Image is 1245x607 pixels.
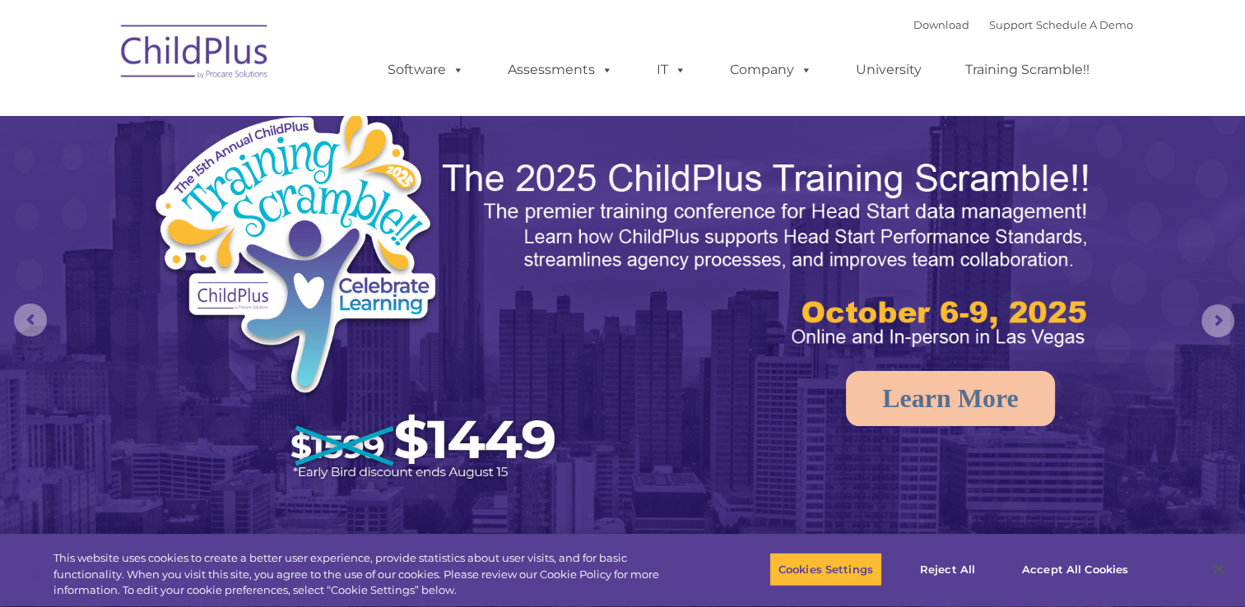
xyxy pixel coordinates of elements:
[896,552,999,586] button: Reject All
[949,53,1106,86] a: Training Scramble!!
[1036,18,1133,31] a: Schedule A Demo
[53,550,685,599] div: This website uses cookies to create a better user experience, provide statistics about user visit...
[769,552,882,586] button: Cookies Settings
[371,53,481,86] a: Software
[113,13,277,95] img: ChildPlus by Procare Solutions
[640,53,703,86] a: IT
[491,53,629,86] a: Assessments
[846,371,1055,426] a: Learn More
[229,176,299,188] span: Phone number
[989,18,1033,31] a: Support
[713,53,829,86] a: Company
[1013,552,1137,586] button: Accept All Cookies
[913,18,969,31] a: Download
[1201,551,1237,587] button: Close
[839,53,938,86] a: University
[913,18,1133,31] font: |
[229,109,279,121] span: Last name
